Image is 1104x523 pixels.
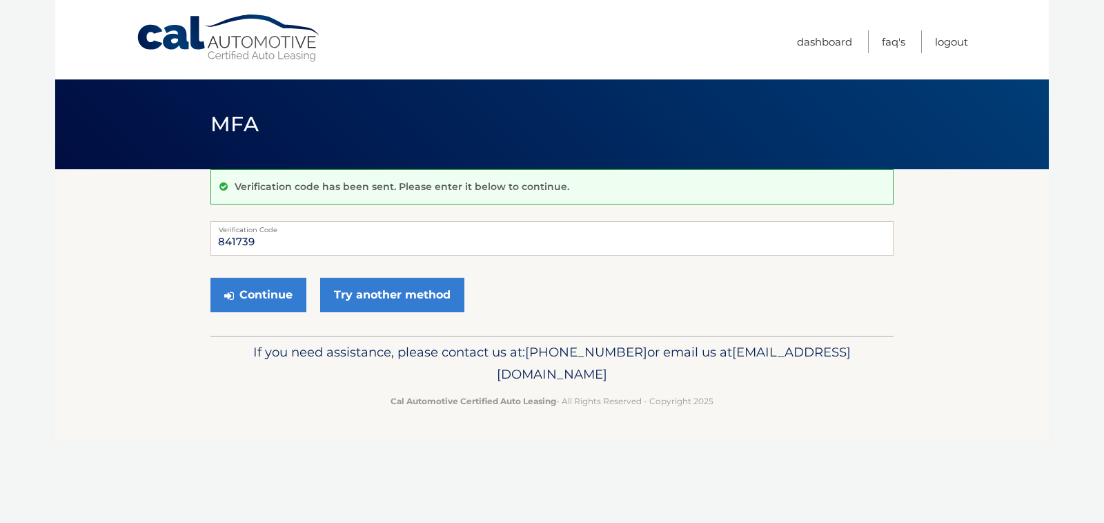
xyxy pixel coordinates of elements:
[525,344,647,360] span: [PHONE_NUMBER]
[136,14,322,63] a: Cal Automotive
[210,278,306,312] button: Continue
[391,396,556,406] strong: Cal Automotive Certified Auto Leasing
[210,221,894,256] input: Verification Code
[210,221,894,232] label: Verification Code
[882,30,905,53] a: FAQ's
[219,394,885,408] p: - All Rights Reserved - Copyright 2025
[320,278,464,312] a: Try another method
[210,111,259,137] span: MFA
[935,30,968,53] a: Logout
[797,30,852,53] a: Dashboard
[497,344,851,382] span: [EMAIL_ADDRESS][DOMAIN_NAME]
[219,341,885,386] p: If you need assistance, please contact us at: or email us at
[235,180,569,193] p: Verification code has been sent. Please enter it below to continue.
